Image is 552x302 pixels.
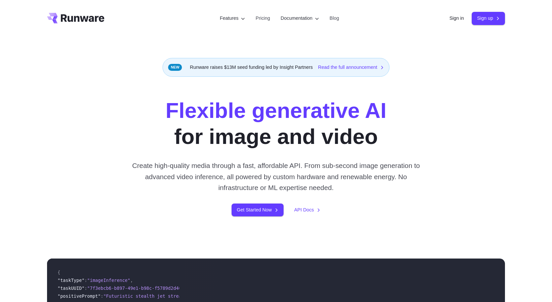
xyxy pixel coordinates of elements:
p: Create high-quality media through a fast, affordable API. From sub-second image generation to adv... [130,160,423,193]
label: Documentation [281,14,319,22]
div: Runware raises $13M seed funding led by Insight Partners [163,58,389,77]
label: Features [220,14,245,22]
a: Get Started Now [232,204,284,216]
span: : [85,278,87,283]
h1: for image and video [165,98,387,150]
span: "positivePrompt" [58,293,101,299]
a: API Docs [294,206,320,214]
a: Go to / [47,13,104,23]
a: Sign up [472,12,505,25]
span: { [58,270,60,275]
a: Read the full announcement [318,64,384,71]
a: Blog [330,14,339,22]
a: Pricing [256,14,270,22]
span: "7f3ebcb6-b897-49e1-b98c-f5789d2d40d7" [87,286,189,291]
span: , [130,278,133,283]
span: "imageInference" [87,278,130,283]
strong: Flexible generative AI [165,98,387,123]
span: "taskType" [58,278,85,283]
span: "taskUUID" [58,286,85,291]
a: Sign in [449,14,464,22]
span: : [101,293,103,299]
span: : [85,286,87,291]
span: "Futuristic stealth jet streaking through a neon-lit cityscape with glowing purple exhaust" [103,293,348,299]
